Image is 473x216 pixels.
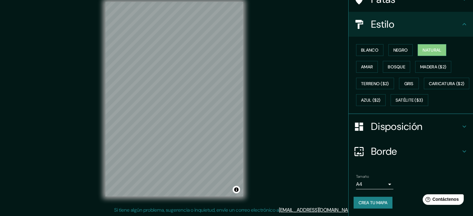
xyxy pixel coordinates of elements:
[356,61,378,73] button: Amar
[233,186,240,193] button: Activar o desactivar atribución
[404,81,414,86] font: Gris
[420,64,446,70] font: Madera ($2)
[356,174,369,179] font: Tamaño
[359,200,387,205] font: Crea tu mapa
[105,2,243,196] canvas: Mapa
[424,78,470,90] button: Caricatura ($2)
[371,18,394,31] font: Estilo
[418,192,466,209] iframe: Lanzador de widgets de ayuda
[349,114,473,139] div: Disposición
[393,47,408,53] font: Negro
[391,94,428,106] button: Satélite ($3)
[354,197,392,209] button: Crea tu mapa
[361,47,378,53] font: Blanco
[371,120,422,133] font: Disposición
[349,12,473,37] div: Estilo
[361,98,381,103] font: Azul ($2)
[371,145,397,158] font: Borde
[356,44,383,56] button: Blanco
[356,78,394,90] button: Terreno ($2)
[383,61,410,73] button: Bosque
[114,207,279,213] font: Si tiene algún problema, sugerencia o inquietud, envíe un correo electrónico a
[361,64,373,70] font: Amar
[396,98,423,103] font: Satélite ($3)
[388,44,413,56] button: Negro
[423,47,441,53] font: Natural
[349,139,473,164] div: Borde
[361,81,389,86] font: Terreno ($2)
[356,94,386,106] button: Azul ($2)
[279,207,356,213] a: [EMAIL_ADDRESS][DOMAIN_NAME]
[399,78,419,90] button: Gris
[418,44,446,56] button: Natural
[356,179,393,189] div: A4
[356,181,362,187] font: A4
[429,81,465,86] font: Caricatura ($2)
[415,61,451,73] button: Madera ($2)
[388,64,405,70] font: Bosque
